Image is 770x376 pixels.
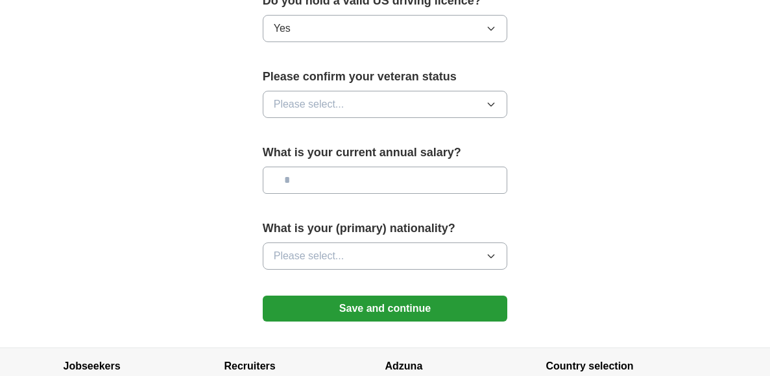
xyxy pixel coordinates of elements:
[263,296,508,322] button: Save and continue
[263,68,508,86] label: Please confirm your veteran status
[274,97,344,112] span: Please select...
[263,144,508,161] label: What is your current annual salary?
[263,91,508,118] button: Please select...
[274,248,344,264] span: Please select...
[263,220,508,237] label: What is your (primary) nationality?
[274,21,291,36] span: Yes
[263,242,508,270] button: Please select...
[263,15,508,42] button: Yes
